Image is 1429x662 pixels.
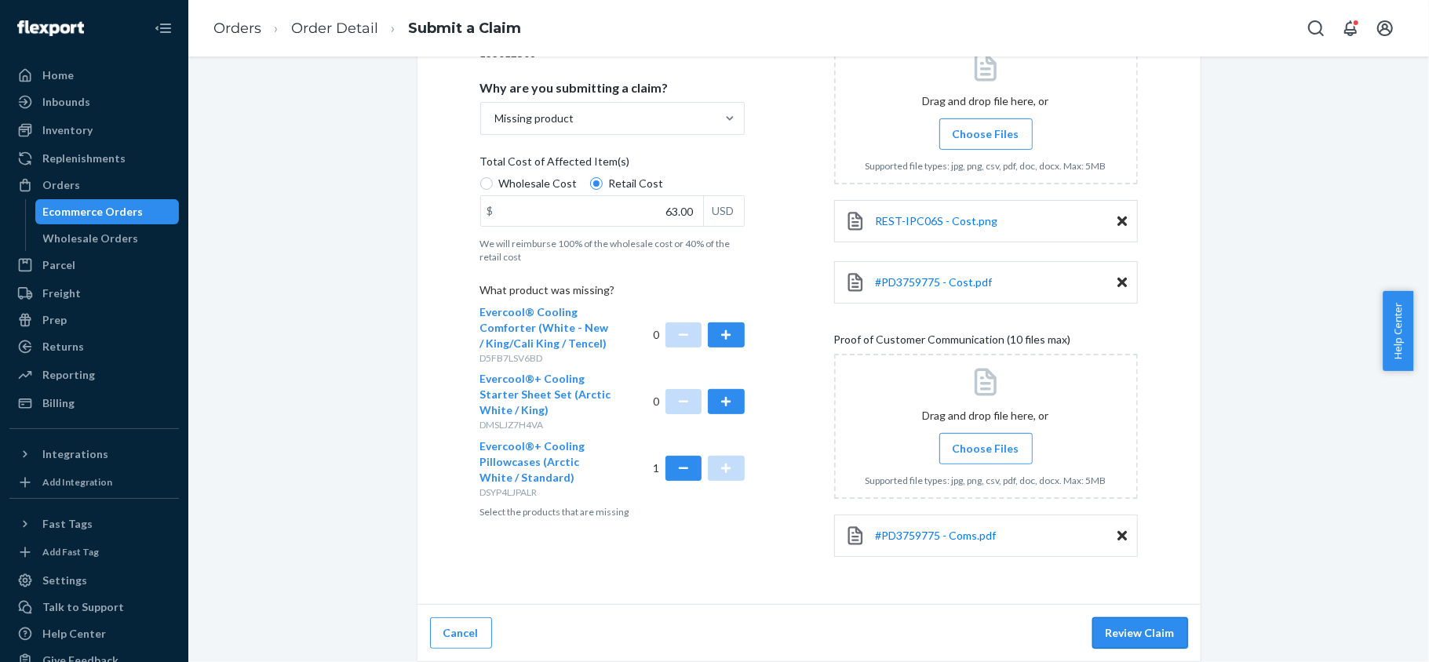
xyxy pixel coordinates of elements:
[9,568,179,593] a: Settings
[9,621,179,646] a: Help Center
[953,441,1019,456] span: Choose Files
[408,20,521,37] a: Submit a Claim
[42,545,99,558] div: Add Fast Tag
[480,305,609,350] span: Evercool® Cooling Comforter (White - New / King/Cali King / Tencel)
[1369,13,1401,44] button: Open account menu
[213,20,261,37] a: Orders
[9,307,179,333] a: Prep
[1383,291,1413,371] button: Help Center
[42,339,84,355] div: Returns
[9,391,179,416] a: Billing
[9,442,179,467] button: Integrations
[42,67,74,83] div: Home
[480,237,745,264] p: We will reimburse 100% of the wholesale cost or 40% of the retail cost
[834,332,1071,354] span: Proof of Customer Communication (10 files max)
[499,176,578,191] span: Wholesale Cost
[201,5,534,52] ol: breadcrumbs
[480,282,745,304] p: What product was missing?
[35,199,180,224] a: Ecommerce Orders
[494,111,495,126] input: Why are you submitting a claim?Missing product
[876,528,997,544] a: #PD3759775 - Coms.pdf
[480,418,613,431] p: DMSLJZ7H4VA
[876,275,993,290] a: #PD3759775 - Cost.pdf
[480,486,613,499] p: DSYP4LJPALR
[480,80,669,96] p: Why are you submitting a claim?
[703,196,744,226] div: USD
[9,118,179,143] a: Inventory
[42,122,93,138] div: Inventory
[42,626,106,642] div: Help Center
[9,89,179,115] a: Inbounds
[42,151,126,166] div: Replenishments
[42,177,80,193] div: Orders
[590,177,603,190] input: Retail Cost
[42,286,81,301] div: Freight
[42,599,124,615] div: Talk to Support
[480,372,611,416] span: Evercool®+ Cooling Starter Sheet Set (Arctic White / King)
[495,111,574,126] div: Missing product
[876,529,997,542] span: #PD3759775 - Coms.pdf
[9,543,179,562] a: Add Fast Tag
[42,367,95,383] div: Reporting
[9,63,179,88] a: Home
[480,351,613,365] p: D5FB7LSV6BD
[42,475,112,489] div: Add Integration
[876,214,998,227] span: REST-IPC06S - Cost.png
[9,362,179,387] a: Reporting
[1092,617,1188,649] button: Review Claim
[876,275,993,289] span: #PD3759775 - Cost.pdf
[480,439,585,484] span: Evercool®+ Cooling Pillowcases (Arctic White / Standard)
[42,312,67,328] div: Prep
[42,446,108,462] div: Integrations
[953,126,1019,142] span: Choose Files
[481,196,500,226] div: $
[876,213,998,229] a: REST-IPC06S - Cost.png
[9,511,179,537] button: Fast Tags
[9,334,179,359] a: Returns
[480,505,745,518] p: Select the products that are missing
[609,176,664,191] span: Retail Cost
[9,281,179,306] a: Freight
[653,304,745,365] div: 0
[1335,13,1366,44] button: Open notifications
[1300,13,1332,44] button: Open Search Box
[42,94,90,110] div: Inbounds
[291,20,378,37] a: Order Detail
[42,573,87,588] div: Settings
[42,257,75,273] div: Parcel
[9,253,179,278] a: Parcel
[9,173,179,198] a: Orders
[17,20,84,36] img: Flexport logo
[9,595,179,620] a: Talk to Support
[430,617,492,649] button: Cancel
[653,438,745,499] div: 1
[480,177,493,190] input: Wholesale Cost
[35,226,180,251] a: Wholesale Orders
[653,371,745,431] div: 0
[43,231,139,246] div: Wholesale Orders
[481,196,703,226] input: $USD
[42,516,93,532] div: Fast Tags
[480,154,630,176] span: Total Cost of Affected Item(s)
[43,204,144,220] div: Ecommerce Orders
[42,395,75,411] div: Billing
[148,13,179,44] button: Close Navigation
[9,146,179,171] a: Replenishments
[9,473,179,492] a: Add Integration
